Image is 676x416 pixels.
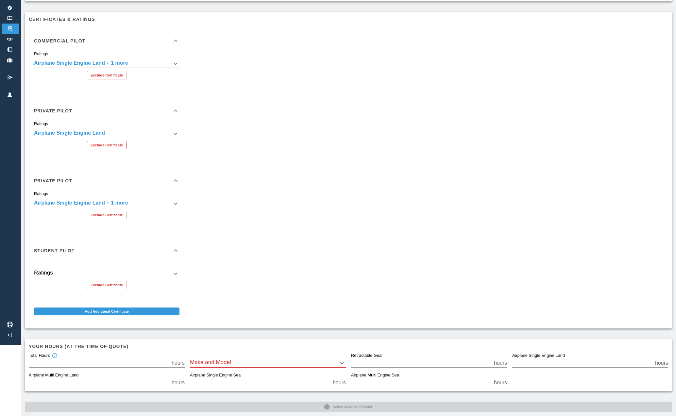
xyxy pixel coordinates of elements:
[87,141,127,149] button: Exclude Certificate
[29,261,185,294] div: Student Pilot
[52,353,58,359] svg: Total hours in fixed-wing aircraft
[87,211,127,219] button: Exclude Certificate
[87,281,127,289] button: Exclude Certificate
[34,248,75,253] h6: Student Pilot
[494,379,507,387] p: hours
[34,308,179,315] button: Add Additional Certificate
[29,353,58,359] div: Total Hours
[29,240,185,261] div: Student Pilot
[333,379,346,387] p: hours
[29,121,185,155] div: Private Pilot
[351,353,383,359] label: Retractable Gear
[34,191,48,197] label: Ratings
[34,269,179,278] div: Airplane Single Engine Land + 1 more
[34,39,85,43] h6: Commercial Pilot
[34,59,179,68] div: Airplane Single Engine Land + 1 more
[655,359,668,367] p: hours
[34,108,72,113] h6: Private Pilot
[351,373,399,378] label: Airplane Multi Engine Sea
[512,353,565,359] label: Airplane Single Engine Land
[29,343,668,350] h6: Your hours (at the time of quote)
[29,100,185,121] div: Private Pilot
[34,129,179,138] div: Airplane Single Engine Land + 1 more
[34,199,179,208] div: Airplane Single Engine Land + 1 more
[29,373,78,378] label: Airplane Multi Engine Land
[29,16,668,23] h6: Certificates & Ratings
[172,379,185,387] p: hours
[29,30,185,51] div: Commercial Pilot
[87,71,127,79] button: Exclude Certificate
[494,359,507,367] p: hours
[29,191,185,225] div: Private Pilot
[172,359,185,367] p: hours
[190,373,241,378] label: Airplane Single Engine Sea
[34,51,48,57] label: Ratings
[34,178,72,183] h6: Private Pilot
[29,170,185,191] div: Private Pilot
[29,51,185,85] div: Commercial Pilot
[34,121,48,127] label: Ratings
